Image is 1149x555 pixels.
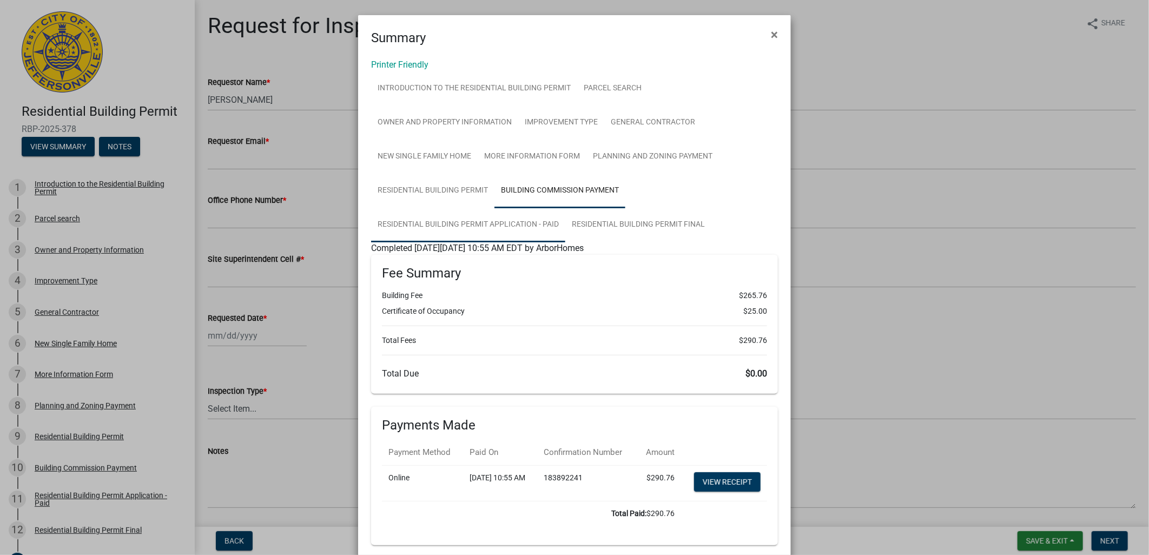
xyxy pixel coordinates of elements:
[478,140,586,174] a: More Information Form
[745,368,767,379] span: $0.00
[739,335,767,346] span: $290.76
[371,208,565,242] a: Residential Building Permit Application - Paid
[382,418,767,433] h6: Payments Made
[494,174,625,208] a: Building Commission Payment
[382,501,681,526] td: $290.76
[611,509,646,518] b: Total Paid:
[518,105,604,140] a: Improvement Type
[694,472,761,492] a: View receipt
[739,290,767,301] span: $265.76
[371,243,584,253] span: Completed [DATE][DATE] 10:55 AM EDT by ArborHomes
[382,465,463,501] td: Online
[604,105,702,140] a: General Contractor
[371,60,428,70] a: Printer Friendly
[762,19,787,50] button: Close
[382,266,767,281] h6: Fee Summary
[371,174,494,208] a: Residential Building Permit
[382,306,767,317] li: Certificate of Occupancy
[565,208,711,242] a: Residential Building Permit Final
[771,27,778,42] span: ×
[382,335,767,346] li: Total Fees
[382,290,767,301] li: Building Fee
[382,368,767,379] h6: Total Due
[463,465,537,501] td: [DATE] 10:55 AM
[586,140,719,174] a: Planning and Zoning Payment
[577,71,648,106] a: Parcel search
[636,465,681,501] td: $290.76
[537,465,636,501] td: 183892241
[371,140,478,174] a: New Single Family Home
[382,440,463,465] th: Payment Method
[743,306,767,317] span: $25.00
[537,440,636,465] th: Confirmation Number
[463,440,537,465] th: Paid On
[371,71,577,106] a: Introduction to the Residential Building Permit
[371,28,426,48] h4: Summary
[636,440,681,465] th: Amount
[371,105,518,140] a: Owner and Property Information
